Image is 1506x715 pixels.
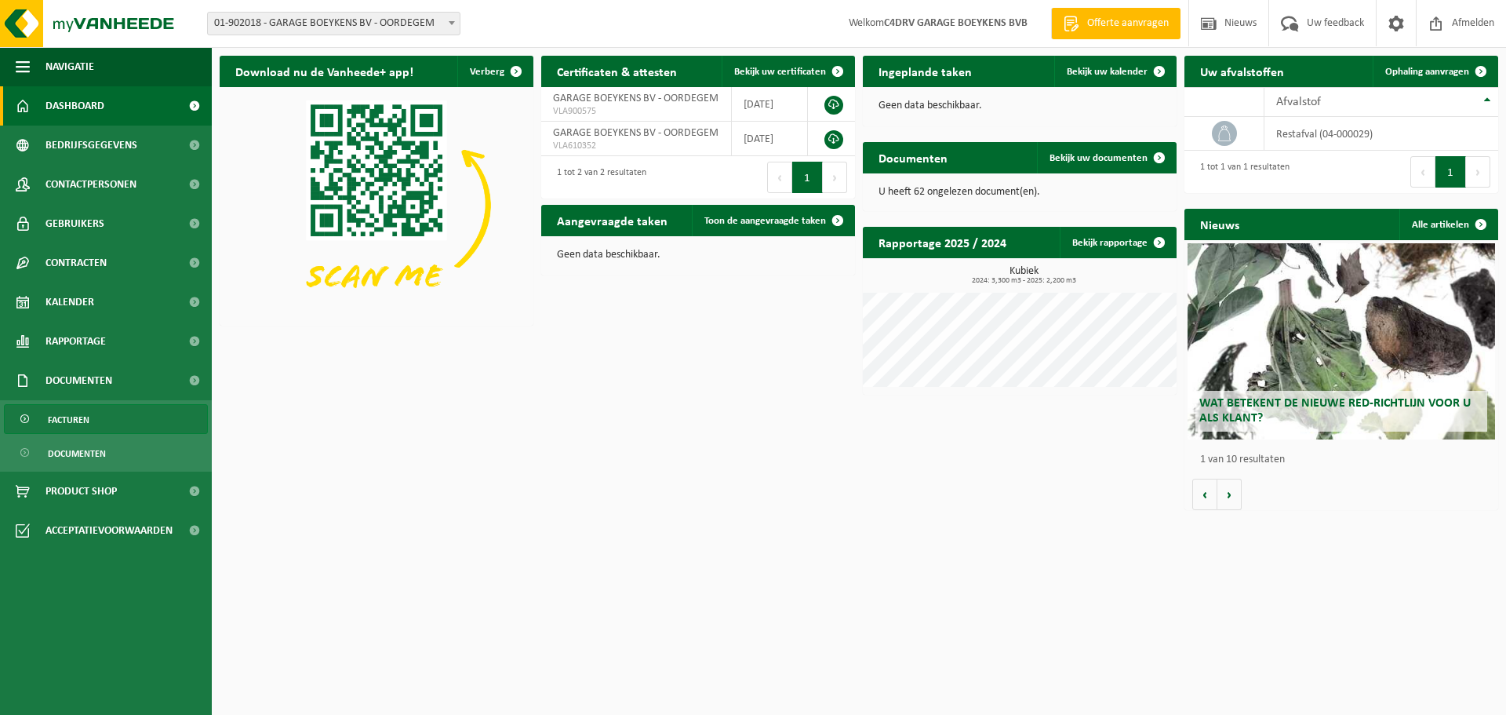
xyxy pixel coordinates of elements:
[45,243,107,283] span: Contracten
[45,472,117,511] span: Product Shop
[704,216,826,226] span: Toon de aangevraagde taken
[1192,479,1217,510] button: Vorige
[878,100,1161,111] p: Geen data beschikbaar.
[557,250,839,261] p: Geen data beschikbaar.
[1199,397,1471,425] span: Wat betekent de nieuwe RED-richtlijn voor u als klant?
[1373,56,1497,87] a: Ophaling aanvragen
[45,126,137,165] span: Bedrijfsgegevens
[792,162,823,193] button: 1
[1200,454,1490,465] p: 1 van 10 resultaten
[45,283,94,322] span: Kalender
[823,162,847,193] button: Next
[48,439,106,469] span: Documenten
[1192,155,1290,189] div: 1 tot 1 van 1 resultaten
[1054,56,1175,87] a: Bekijk uw kalender
[220,56,429,86] h2: Download nu de Vanheede+ app!
[1184,56,1300,86] h2: Uw afvalstoffen
[1060,227,1175,258] a: Bekijk rapportage
[1188,243,1495,440] a: Wat betekent de nieuwe RED-richtlijn voor u als klant?
[1049,153,1148,163] span: Bekijk uw documenten
[1067,67,1148,77] span: Bekijk uw kalender
[692,205,853,236] a: Toon de aangevraagde taken
[1466,156,1490,188] button: Next
[722,56,853,87] a: Bekijk uw certificaten
[1410,156,1435,188] button: Previous
[553,105,719,118] span: VLA900575
[549,160,646,195] div: 1 tot 2 van 2 resultaten
[1217,479,1242,510] button: Volgende
[4,438,208,468] a: Documenten
[1435,156,1466,188] button: 1
[45,511,173,550] span: Acceptatievoorwaarden
[207,12,460,35] span: 01-902018 - GARAGE BOEYKENS BV - OORDEGEM
[878,187,1161,198] p: U heeft 62 ongelezen document(en).
[4,404,208,434] a: Facturen
[1264,117,1498,151] td: restafval (04-000029)
[734,67,826,77] span: Bekijk uw certificaten
[457,56,532,87] button: Verberg
[553,93,718,104] span: GARAGE BOEYKENS BV - OORDEGEM
[767,162,792,193] button: Previous
[1184,209,1255,239] h2: Nieuws
[45,204,104,243] span: Gebruikers
[1051,8,1180,39] a: Offerte aanvragen
[863,142,963,173] h2: Documenten
[541,56,693,86] h2: Certificaten & attesten
[1037,142,1175,173] a: Bekijk uw documenten
[1276,96,1321,108] span: Afvalstof
[553,140,719,152] span: VLA610352
[45,165,136,204] span: Contactpersonen
[220,87,533,323] img: Download de VHEPlus App
[48,405,89,435] span: Facturen
[45,322,106,361] span: Rapportage
[470,67,504,77] span: Verberg
[553,127,718,139] span: GARAGE BOEYKENS BV - OORDEGEM
[1399,209,1497,240] a: Alle artikelen
[1083,16,1173,31] span: Offerte aanvragen
[863,227,1022,257] h2: Rapportage 2025 / 2024
[45,361,112,400] span: Documenten
[871,266,1177,285] h3: Kubiek
[732,87,808,122] td: [DATE]
[732,122,808,156] td: [DATE]
[1385,67,1469,77] span: Ophaling aanvragen
[208,13,460,35] span: 01-902018 - GARAGE BOEYKENS BV - OORDEGEM
[45,47,94,86] span: Navigatie
[541,205,683,235] h2: Aangevraagde taken
[863,56,988,86] h2: Ingeplande taken
[45,86,104,126] span: Dashboard
[884,17,1028,29] strong: C4DRV GARAGE BOEYKENS BVB
[871,277,1177,285] span: 2024: 3,300 m3 - 2025: 2,200 m3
